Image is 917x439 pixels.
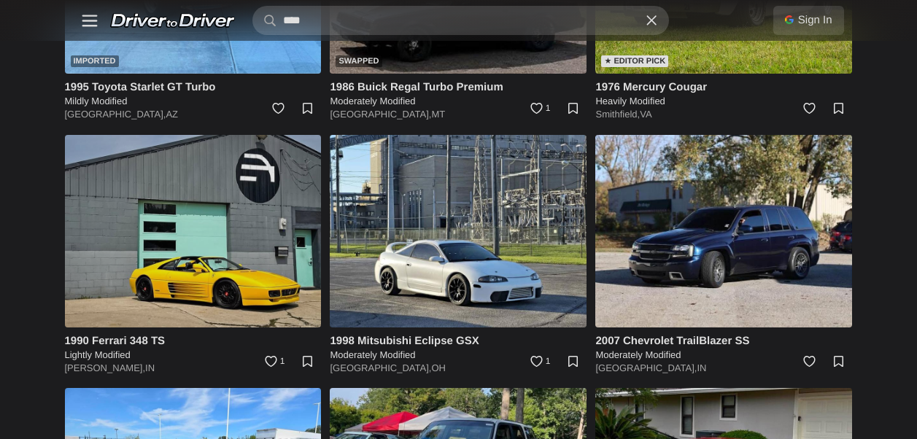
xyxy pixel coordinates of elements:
a: OH [431,362,446,373]
h5: Moderately Modified [330,95,587,108]
a: IN [697,362,706,373]
a: 1 [522,96,554,128]
a: [PERSON_NAME], [65,362,146,373]
a: 1986 Buick Regal Turbo Premium Moderately Modified [330,79,587,108]
div: ★ Editor Pick [601,55,668,67]
a: [GEOGRAPHIC_DATA], [330,109,431,120]
img: 1990 Ferrari 348 TS for sale [65,135,322,327]
h4: 1986 Buick Regal Turbo Premium [330,79,587,95]
h5: Heavily Modified [595,95,852,108]
a: 1 [522,349,554,381]
a: AZ [166,109,178,120]
img: 1998 Mitsubishi Eclipse GSX for sale [330,135,587,327]
h4: 1976 Mercury Cougar [595,79,852,95]
a: [GEOGRAPHIC_DATA], [330,362,431,373]
img: 2007 Chevrolet TrailBlazer SS for sale [595,135,852,327]
a: VA [640,109,651,120]
h4: 1990 Ferrari 348 TS [65,333,322,349]
a: [GEOGRAPHIC_DATA], [595,362,697,373]
h4: 2007 Chevrolet TrailBlazer SS [595,333,852,349]
a: 2007 Chevrolet TrailBlazer SS Moderately Modified [595,333,852,362]
div: Swapped [336,55,382,67]
h5: Lightly Modified [65,349,322,362]
h4: 1998 Mitsubishi Eclipse GSX [330,333,587,349]
a: 1995 Toyota Starlet GT Turbo Mildly Modified [65,79,322,108]
a: 1990 Ferrari 348 TS Lightly Modified [65,333,322,362]
a: 1976 Mercury Cougar Heavily Modified [595,79,852,108]
a: 1 [257,349,289,381]
a: Smithfield, [595,109,640,120]
h5: Mildly Modified [65,95,322,108]
a: [GEOGRAPHIC_DATA], [65,109,166,120]
h5: Moderately Modified [595,349,852,362]
a: MT [431,109,445,120]
h5: Moderately Modified [330,349,587,362]
a: IN [145,362,155,373]
h4: 1995 Toyota Starlet GT Turbo [65,79,322,95]
div: Imported [71,55,119,67]
a: Sign In [773,6,844,35]
a: 1998 Mitsubishi Eclipse GSX Moderately Modified [330,333,587,362]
